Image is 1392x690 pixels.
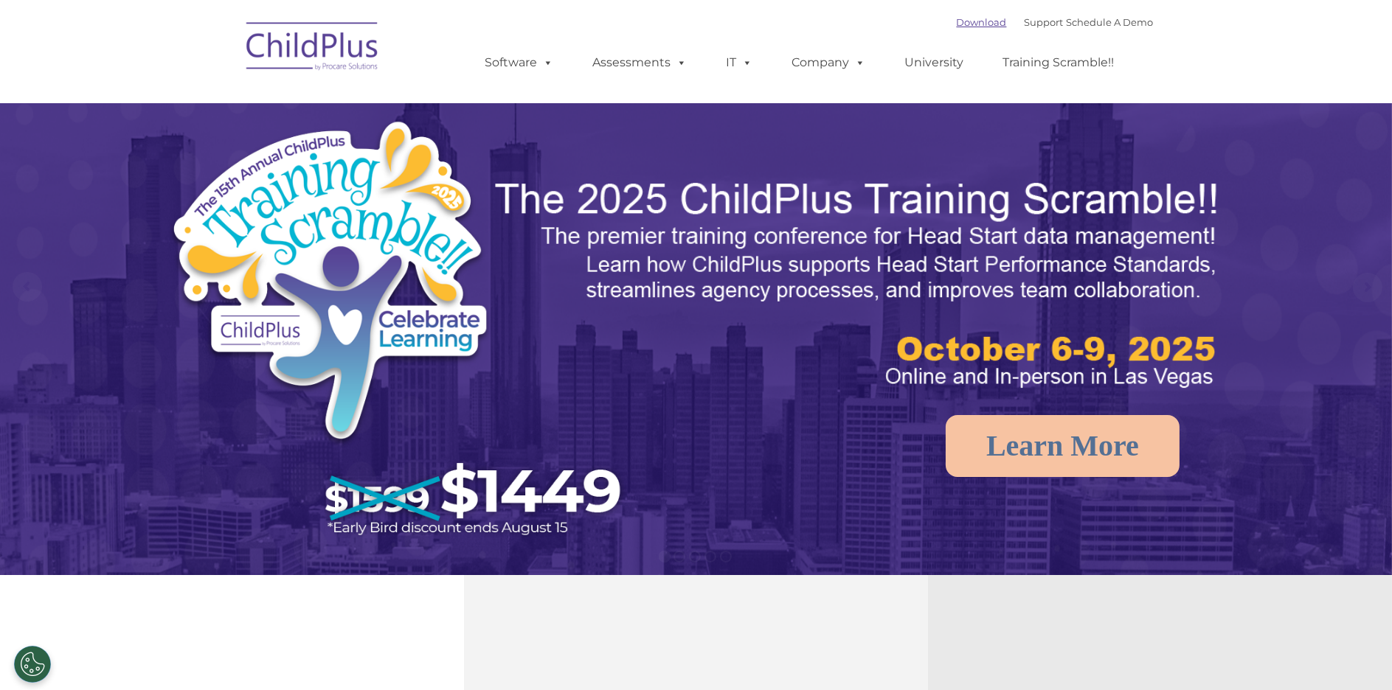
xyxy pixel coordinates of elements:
[946,415,1180,477] a: Learn More
[988,48,1129,77] a: Training Scramble!!
[1025,16,1064,28] a: Support
[205,97,250,108] span: Last name
[1318,619,1392,690] iframe: Chat Widget
[957,16,1154,28] font: |
[239,12,387,86] img: ChildPlus by Procare Solutions
[578,48,702,77] a: Assessments
[205,158,268,169] span: Phone number
[712,48,768,77] a: IT
[1067,16,1154,28] a: Schedule A Demo
[14,646,51,683] button: Cookies Settings
[890,48,979,77] a: University
[778,48,881,77] a: Company
[957,16,1007,28] a: Download
[471,48,569,77] a: Software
